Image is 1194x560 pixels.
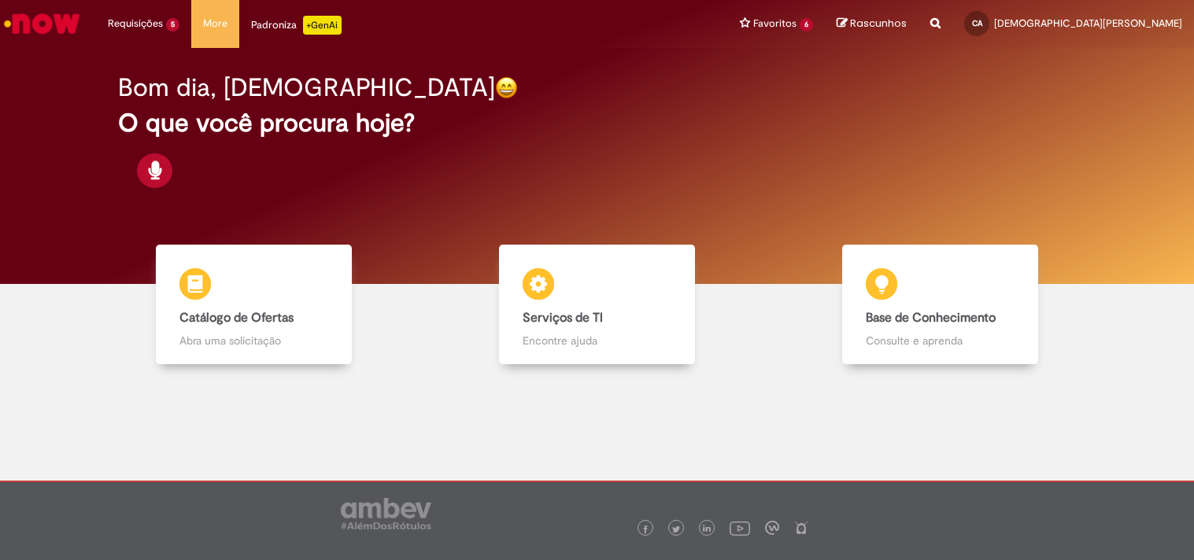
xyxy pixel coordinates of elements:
[83,245,426,365] a: Catálogo de Ofertas Abra uma solicitação
[672,525,680,533] img: logo_footer_twitter.png
[972,18,982,28] span: CA
[495,76,518,99] img: happy-face.png
[850,16,907,31] span: Rascunhos
[251,16,342,35] div: Padroniza
[179,310,294,326] b: Catálogo de Ofertas
[118,74,495,101] h2: Bom dia, [DEMOGRAPHIC_DATA]
[837,17,907,31] a: Rascunhos
[866,333,1015,348] p: Consulte e aprenda
[800,18,813,31] span: 6
[179,333,328,348] p: Abra uma solicitação
[730,518,750,538] img: logo_footer_youtube.png
[994,17,1182,30] span: [DEMOGRAPHIC_DATA][PERSON_NAME]
[753,16,797,31] span: Favoritos
[523,310,603,326] b: Serviços de TI
[426,245,769,365] a: Serviços de TI Encontre ajuda
[303,16,342,35] p: +GenAi
[2,8,83,39] img: ServiceNow
[768,245,1111,365] a: Base de Conhecimento Consulte e aprenda
[794,521,808,535] img: logo_footer_naosei.png
[866,310,996,326] b: Base de Conhecimento
[341,498,431,529] img: logo_footer_ambev_rotulo_gray.png
[641,525,649,533] img: logo_footer_facebook.png
[118,109,1075,137] h2: O que você procura hoje?
[703,525,711,534] img: logo_footer_linkedin.png
[108,16,163,31] span: Requisições
[166,18,179,31] span: 5
[523,333,671,348] p: Encontre ajuda
[765,521,779,535] img: logo_footer_workplace.png
[203,16,227,31] span: More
